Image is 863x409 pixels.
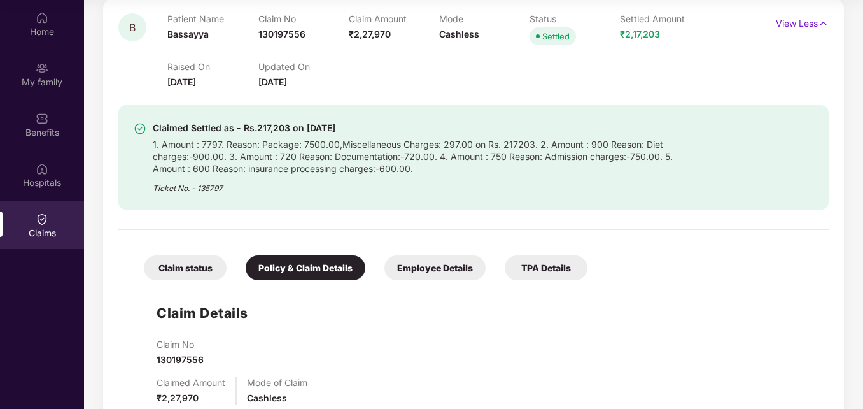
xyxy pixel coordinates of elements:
img: svg+xml;base64,PHN2ZyBpZD0iQmVuZWZpdHMiIHhtbG5zPSJodHRwOi8vd3d3LnczLm9yZy8yMDAwL3N2ZyIgd2lkdGg9Ij... [36,112,48,125]
div: Claimed Settled as - Rs.217,203 on [DATE] [153,120,700,136]
p: Settled Amount [620,13,710,24]
p: Mode of Claim [247,377,307,388]
span: Cashless [247,392,287,403]
span: ₹2,17,203 [620,29,660,39]
div: Ticket No. - 135797 [153,175,700,194]
div: TPA Details [505,255,587,280]
p: Claimed Amount [157,377,225,388]
div: Policy & Claim Details [246,255,365,280]
span: [DATE] [258,76,287,87]
img: svg+xml;base64,PHN2ZyB4bWxucz0iaHR0cDovL3d3dy53My5vcmcvMjAwMC9zdmciIHdpZHRoPSIxNyIgaGVpZ2h0PSIxNy... [818,17,829,31]
img: svg+xml;base64,PHN2ZyBpZD0iU3VjY2Vzcy0zMngzMiIgeG1sbnM9Imh0dHA6Ly93d3cudzMub3JnLzIwMDAvc3ZnIiB3aW... [134,122,146,135]
span: ₹2,27,970 [157,392,199,403]
img: svg+xml;base64,PHN2ZyBpZD0iSG9tZSIgeG1sbnM9Imh0dHA6Ly93d3cudzMub3JnLzIwMDAvc3ZnIiB3aWR0aD0iMjAiIG... [36,11,48,24]
span: 130197556 [157,354,204,365]
span: Cashless [439,29,479,39]
p: Mode [439,13,530,24]
div: Claim status [144,255,227,280]
span: B [129,22,136,33]
img: svg+xml;base64,PHN2ZyB3aWR0aD0iMjAiIGhlaWdodD0iMjAiIHZpZXdCb3g9IjAgMCAyMCAyMCIgZmlsbD0ibm9uZSIgeG... [36,62,48,75]
p: Status [530,13,620,24]
span: 130197556 [258,29,305,39]
p: Updated On [258,61,349,72]
div: Settled [542,30,570,43]
img: svg+xml;base64,PHN2ZyBpZD0iQ2xhaW0iIHhtbG5zPSJodHRwOi8vd3d3LnczLm9yZy8yMDAwL3N2ZyIgd2lkdGg9IjIwIi... [36,213,48,226]
span: Bassayya [167,29,209,39]
p: Raised On [167,61,258,72]
div: Employee Details [384,255,486,280]
p: Patient Name [167,13,258,24]
img: svg+xml;base64,PHN2ZyBpZD0iSG9zcGl0YWxzIiB4bWxucz0iaHR0cDovL3d3dy53My5vcmcvMjAwMC9zdmciIHdpZHRoPS... [36,162,48,175]
div: 1. Amount : 7797. Reason: Package: 7500.00,Miscellaneous Charges: 297.00 on Rs. 217203. 2. Amount... [153,136,700,175]
p: Claim No [157,339,204,350]
p: View Less [776,13,829,31]
span: ₹2,27,970 [349,29,391,39]
span: [DATE] [167,76,196,87]
p: Claim Amount [349,13,439,24]
p: Claim No [258,13,349,24]
h1: Claim Details [157,303,248,324]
